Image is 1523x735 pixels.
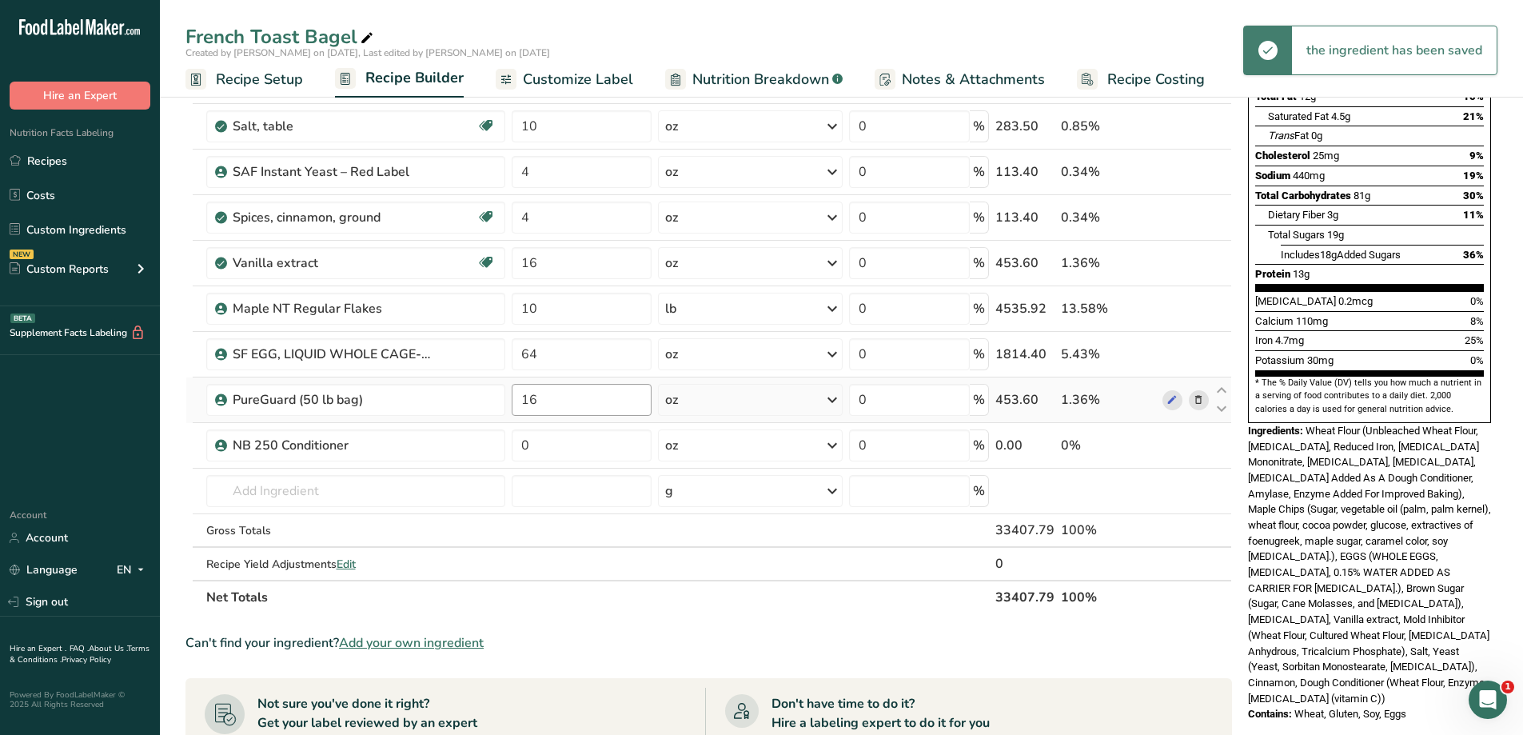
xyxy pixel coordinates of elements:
span: 81g [1354,190,1370,202]
span: 19g [1327,229,1344,241]
span: 25mg [1313,150,1339,162]
div: 283.50 [995,117,1055,136]
span: 440mg [1293,170,1325,182]
span: Recipe Costing [1107,69,1205,90]
a: Nutrition Breakdown [665,62,843,98]
div: 0% [1061,436,1156,455]
span: 18g [1320,249,1337,261]
div: 453.60 [995,254,1055,273]
span: Includes Added Sugars [1281,249,1401,261]
div: Custom Reports [10,261,109,278]
div: EN [117,561,150,580]
div: 1814.40 [995,345,1055,364]
span: 3g [1327,209,1338,221]
a: Recipe Costing [1077,62,1205,98]
span: 21% [1463,110,1484,122]
span: 13g [1293,268,1310,280]
div: 0.00 [995,436,1055,455]
div: 113.40 [995,162,1055,182]
span: Total Carbohydrates [1255,190,1351,202]
div: 0.34% [1061,162,1156,182]
div: lb [665,299,676,318]
div: oz [665,162,678,182]
span: 19% [1463,170,1484,182]
a: Language [10,556,78,584]
a: Notes & Attachments [875,62,1045,98]
div: oz [665,117,678,136]
span: 30% [1463,190,1484,202]
span: 1 [1501,681,1514,693]
div: Recipe Yield Adjustments [206,556,505,573]
span: 0% [1470,354,1484,366]
span: Potassium [1255,354,1305,366]
span: Contains: [1248,708,1292,720]
div: NB 250 Conditioner [233,436,433,455]
span: Nutrition Breakdown [692,69,829,90]
span: Cholesterol [1255,150,1310,162]
div: oz [665,254,678,273]
div: 100% [1061,521,1156,540]
div: the ingredient has been saved [1292,26,1497,74]
th: 100% [1058,580,1159,613]
div: Spices, cinnamon, ground [233,208,433,227]
span: Edit [337,557,356,572]
input: Add Ingredient [206,475,505,507]
a: Terms & Conditions . [10,643,150,665]
span: 11% [1463,209,1484,221]
a: Recipe Setup [185,62,303,98]
div: g [665,481,673,501]
div: 1.36% [1061,254,1156,273]
div: oz [665,390,678,409]
span: Total Sugars [1268,229,1325,241]
div: Maple NT Regular Flakes [233,299,433,318]
div: oz [665,436,678,455]
a: FAQ . [70,643,89,654]
span: 110mg [1296,315,1328,327]
span: 25% [1465,334,1484,346]
a: Hire an Expert . [10,643,66,654]
span: 0g [1311,130,1322,142]
span: Dietary Fiber [1268,209,1325,221]
div: Don't have time to do it? Hire a labeling expert to do it for you [771,694,990,733]
div: Not sure you've done it right? Get your label reviewed by an expert [257,694,477,733]
div: Vanilla extract [233,254,433,273]
span: Recipe Builder [365,67,464,89]
span: 4.5g [1331,110,1350,122]
div: 5.43% [1061,345,1156,364]
span: Wheat, Gluten, Soy, Eggs [1294,708,1406,720]
iframe: Intercom live chat [1469,681,1507,719]
div: Can't find your ingredient? [185,633,1232,653]
span: Ingredients: [1248,425,1303,437]
span: Calcium [1255,315,1294,327]
span: 9% [1469,150,1484,162]
span: Customize Label [523,69,633,90]
div: NEW [10,250,34,259]
div: 0.85% [1061,117,1156,136]
span: Fat [1268,130,1309,142]
a: Privacy Policy [62,654,111,665]
div: 453.60 [995,390,1055,409]
div: Salt, table [233,117,433,136]
span: Sodium [1255,170,1290,182]
span: Saturated Fat [1268,110,1329,122]
div: 1.36% [1061,390,1156,409]
th: Net Totals [203,580,993,613]
div: 4535.92 [995,299,1055,318]
div: oz [665,345,678,364]
div: 0.34% [1061,208,1156,227]
span: 0.2mcg [1338,295,1373,307]
section: * The % Daily Value (DV) tells you how much a nutrient in a serving of food contributes to a dail... [1255,377,1484,416]
div: SAF Instant Yeast – Red Label [233,162,433,182]
div: PureGuard (50 lb bag) [233,390,433,409]
div: SF EGG, LIQUID WHOLE CAGE-FREE [233,345,433,364]
div: oz [665,208,678,227]
div: 33407.79 [995,521,1055,540]
i: Trans [1268,130,1294,142]
button: Hire an Expert [10,82,150,110]
div: French Toast Bagel [185,22,377,51]
div: 0 [995,554,1055,573]
span: Protein [1255,268,1290,280]
div: 13.58% [1061,299,1156,318]
div: BETA [10,314,35,323]
span: 30mg [1307,354,1334,366]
